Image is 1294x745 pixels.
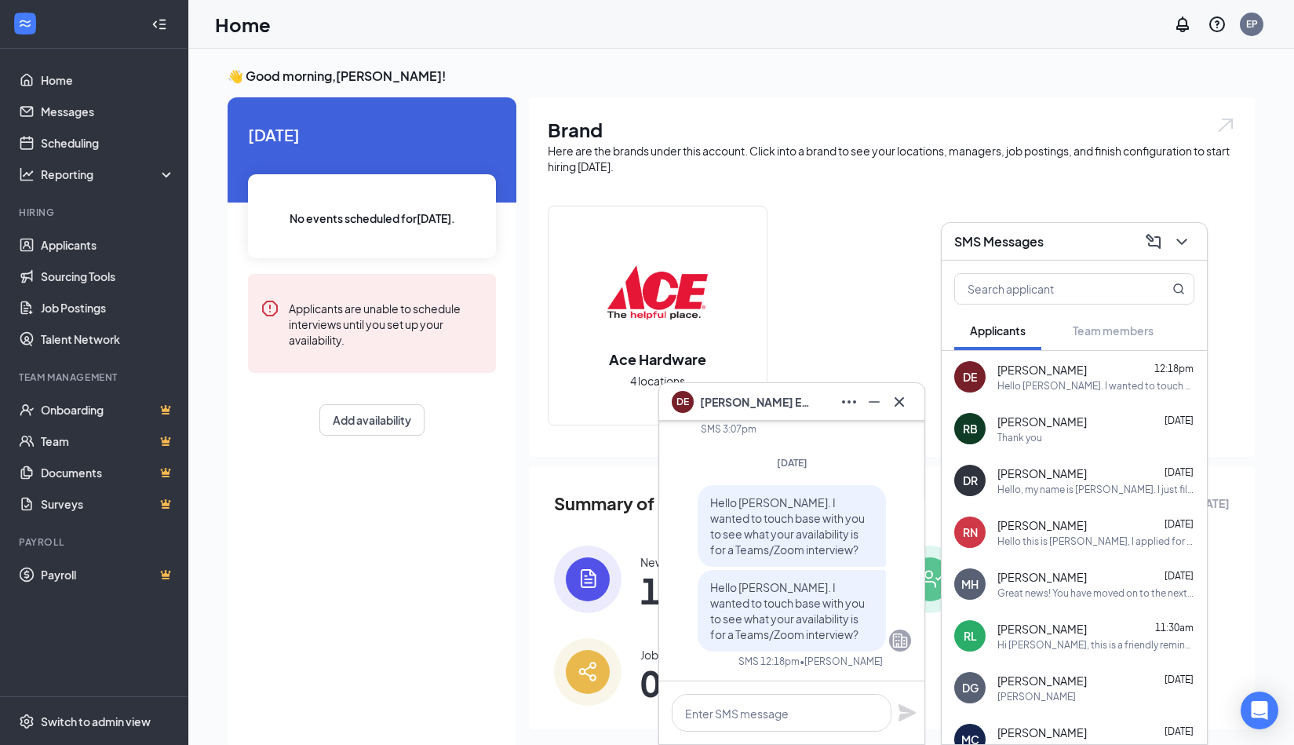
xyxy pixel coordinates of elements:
[970,323,1026,338] span: Applicants
[41,292,175,323] a: Job Postings
[41,559,175,590] a: PayrollCrown
[1165,674,1194,685] span: [DATE]
[41,714,151,729] div: Switch to admin view
[593,349,722,369] h2: Ace Hardware
[1141,229,1166,254] button: ComposeMessage
[41,323,175,355] a: Talent Network
[891,631,909,650] svg: Company
[997,569,1087,585] span: [PERSON_NAME]
[19,166,35,182] svg: Analysis
[997,362,1087,378] span: [PERSON_NAME]
[887,389,912,414] button: Cross
[898,703,917,722] svg: Plane
[548,143,1236,174] div: Here are the brands under this account. Click into a brand to see your locations, managers, job p...
[777,457,807,469] span: [DATE]
[41,261,175,292] a: Sourcing Tools
[997,638,1194,652] div: Hi [PERSON_NAME], this is a friendly reminder. Your meeting with Ace Hardware for Sales Associate...
[710,580,865,641] span: Hello [PERSON_NAME]. I wanted to touch base with you to see what your availability is for a Teams...
[630,372,685,389] span: 4 locations
[290,210,455,227] span: No events scheduled for [DATE] .
[554,490,737,517] span: Summary of last week
[1144,232,1163,251] svg: ComposeMessage
[1216,116,1236,134] img: open.6027fd2a22e1237b5b06.svg
[963,524,978,540] div: RN
[1173,15,1192,34] svg: Notifications
[997,690,1076,703] div: [PERSON_NAME]
[41,425,175,457] a: TeamCrown
[41,127,175,159] a: Scheduling
[41,488,175,520] a: SurveysCrown
[1172,232,1191,251] svg: ChevronDown
[19,535,172,549] div: Payroll
[1165,725,1194,737] span: [DATE]
[997,483,1194,496] div: Hello, my name is [PERSON_NAME]. I just filled out an application to be associate at your store. ...
[548,116,1236,143] h1: Brand
[228,68,1255,85] h3: 👋 Good morning, [PERSON_NAME] !
[640,647,744,663] div: Job postings posted
[248,122,496,147] span: [DATE]
[640,576,728,604] span: 104
[800,655,883,668] span: • [PERSON_NAME]
[1073,323,1154,338] span: Team members
[997,673,1087,688] span: [PERSON_NAME]
[997,725,1087,740] span: [PERSON_NAME]
[640,554,728,570] div: New applications
[701,422,756,436] div: SMS 3:07pm
[1172,283,1185,295] svg: MagnifyingGlass
[997,517,1087,533] span: [PERSON_NAME]
[738,655,800,668] div: SMS 12:18pm
[19,371,172,384] div: Team Management
[41,166,176,182] div: Reporting
[896,546,964,613] img: icon
[41,394,175,425] a: OnboardingCrown
[1165,518,1194,530] span: [DATE]
[19,206,172,219] div: Hiring
[997,586,1194,600] div: Great news! You have moved on to the next stage of the application: Hiring Complete. We will reac...
[151,16,167,32] svg: Collapse
[261,299,279,318] svg: Error
[1155,622,1194,634] span: 11:30am
[997,621,1087,637] span: [PERSON_NAME]
[19,714,35,729] svg: Settings
[961,576,979,592] div: MH
[1208,15,1227,34] svg: QuestionInfo
[1165,414,1194,426] span: [DATE]
[1169,229,1194,254] button: ChevronDown
[1241,692,1278,729] div: Open Intercom Messenger
[289,299,483,348] div: Applicants are unable to schedule interviews until you set up your availability.
[554,546,621,613] img: icon
[837,389,862,414] button: Ellipses
[1165,570,1194,582] span: [DATE]
[890,393,909,411] svg: Cross
[963,421,978,436] div: RB
[215,11,271,38] h1: Home
[41,229,175,261] a: Applicants
[997,414,1087,429] span: [PERSON_NAME]
[1165,466,1194,478] span: [DATE]
[554,638,621,706] img: icon
[17,16,33,31] svg: WorkstreamLogo
[997,379,1194,393] div: Hello [PERSON_NAME]. I wanted to touch base with you to see what your availability is for a Teams...
[997,466,1087,481] span: [PERSON_NAME]
[607,243,708,343] img: Ace Hardware
[997,431,1042,444] div: Thank you
[710,495,865,557] span: Hello [PERSON_NAME]. I wanted to touch base with you to see what your availability is for a Teams...
[41,457,175,488] a: DocumentsCrown
[963,473,978,488] div: DR
[700,393,810,411] span: [PERSON_NAME] ELST
[963,369,977,385] div: DE
[954,233,1044,250] h3: SMS Messages
[865,393,884,411] svg: Minimize
[1154,363,1194,374] span: 12:18pm
[319,404,425,436] button: Add availability
[1246,17,1258,31] div: EP
[997,535,1194,548] div: Hello this is [PERSON_NAME], I applied for a position at ace hardware. I was curious on a status ...
[41,96,175,127] a: Messages
[964,628,977,644] div: RL
[41,64,175,96] a: Home
[862,389,887,414] button: Minimize
[955,274,1141,304] input: Search applicant
[640,669,744,697] span: 0
[840,393,858,411] svg: Ellipses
